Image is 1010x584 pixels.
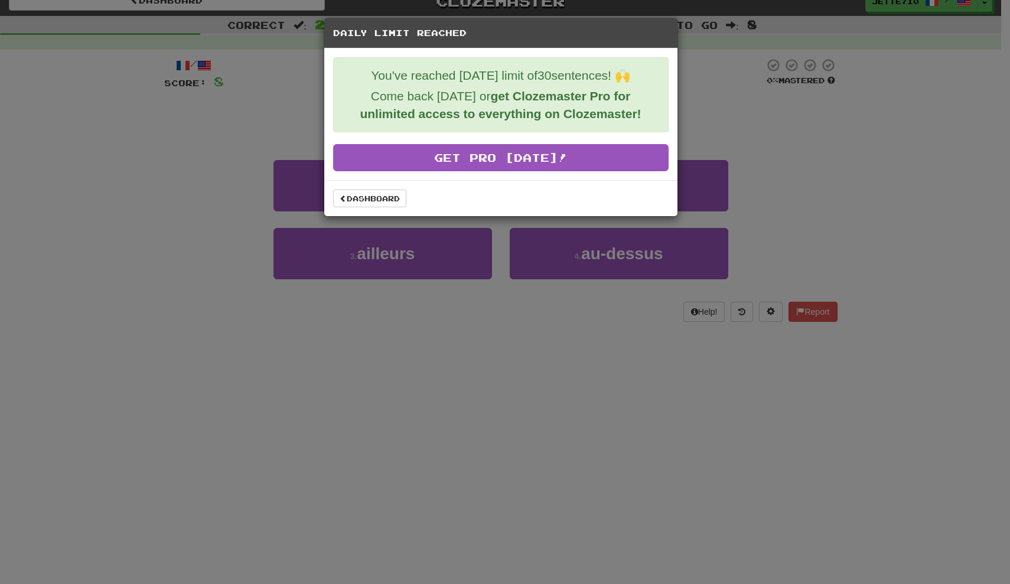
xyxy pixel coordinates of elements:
p: Come back [DATE] or [343,87,659,123]
p: You've reached [DATE] limit of 30 sentences! 🙌 [343,67,659,84]
h5: Daily Limit Reached [333,27,669,39]
strong: get Clozemaster Pro for unlimited access to everything on Clozemaster! [360,89,641,120]
a: Get Pro [DATE]! [333,144,669,171]
a: Dashboard [333,190,406,207]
